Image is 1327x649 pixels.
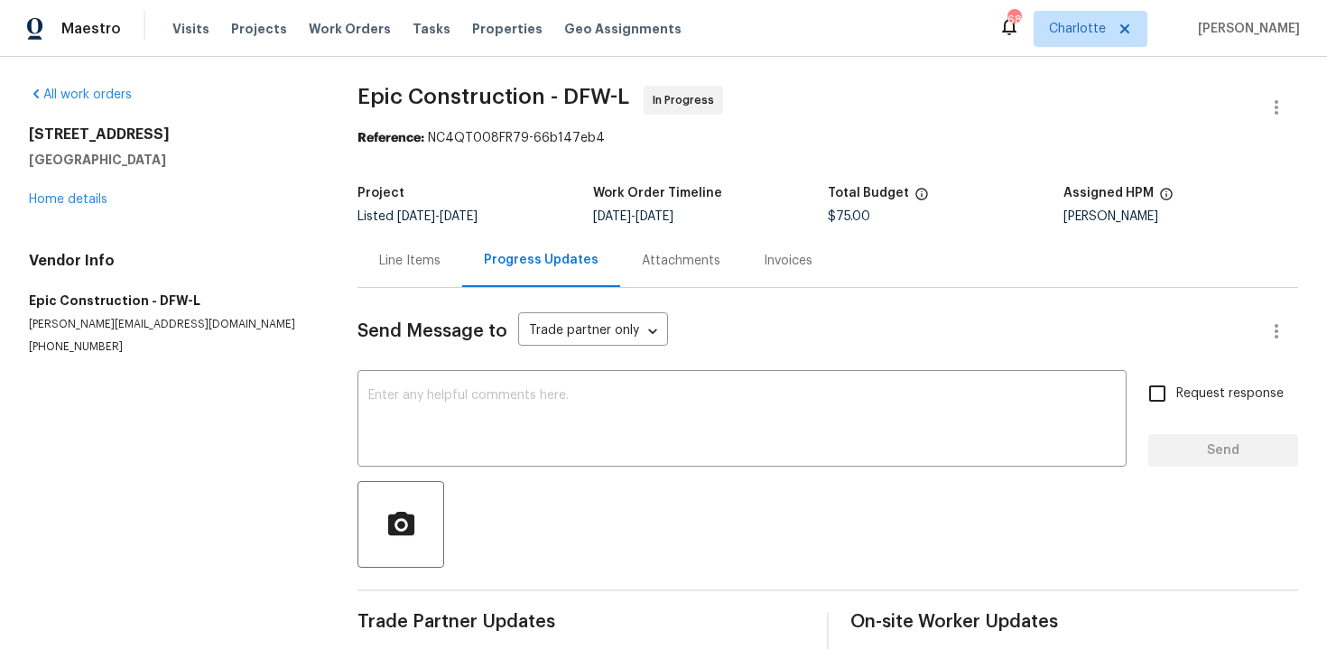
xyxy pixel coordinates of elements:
[1159,187,1174,210] span: The hpm assigned to this work order.
[29,339,314,355] p: [PHONE_NUMBER]
[1176,385,1284,403] span: Request response
[653,91,721,109] span: In Progress
[379,252,441,270] div: Line Items
[593,210,673,223] span: -
[1049,20,1106,38] span: Charlotte
[397,210,435,223] span: [DATE]
[828,187,909,199] h5: Total Budget
[593,210,631,223] span: [DATE]
[29,252,314,270] h4: Vendor Info
[564,20,682,38] span: Geo Assignments
[29,125,314,144] h2: [STREET_ADDRESS]
[828,210,870,223] span: $75.00
[764,252,812,270] div: Invoices
[850,613,1298,631] span: On-site Worker Updates
[440,210,478,223] span: [DATE]
[29,88,132,101] a: All work orders
[29,292,314,310] h5: Epic Construction - DFW-L
[1191,20,1300,38] span: [PERSON_NAME]
[29,317,314,332] p: [PERSON_NAME][EMAIL_ADDRESS][DOMAIN_NAME]
[357,129,1298,147] div: NC4QT008FR79-66b147eb4
[636,210,673,223] span: [DATE]
[1063,187,1154,199] h5: Assigned HPM
[357,613,805,631] span: Trade Partner Updates
[357,132,424,144] b: Reference:
[231,20,287,38] span: Projects
[914,187,929,210] span: The total cost of line items that have been proposed by Opendoor. This sum includes line items th...
[29,151,314,169] h5: [GEOGRAPHIC_DATA]
[61,20,121,38] span: Maestro
[309,20,391,38] span: Work Orders
[472,20,543,38] span: Properties
[29,193,107,206] a: Home details
[172,20,209,38] span: Visits
[1063,210,1299,223] div: [PERSON_NAME]
[357,210,478,223] span: Listed
[397,210,478,223] span: -
[518,317,668,347] div: Trade partner only
[357,322,507,340] span: Send Message to
[413,23,450,35] span: Tasks
[1007,11,1020,29] div: 68
[593,187,722,199] h5: Work Order Timeline
[357,187,404,199] h5: Project
[642,252,720,270] div: Attachments
[357,86,629,107] span: Epic Construction - DFW-L
[484,251,599,269] div: Progress Updates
